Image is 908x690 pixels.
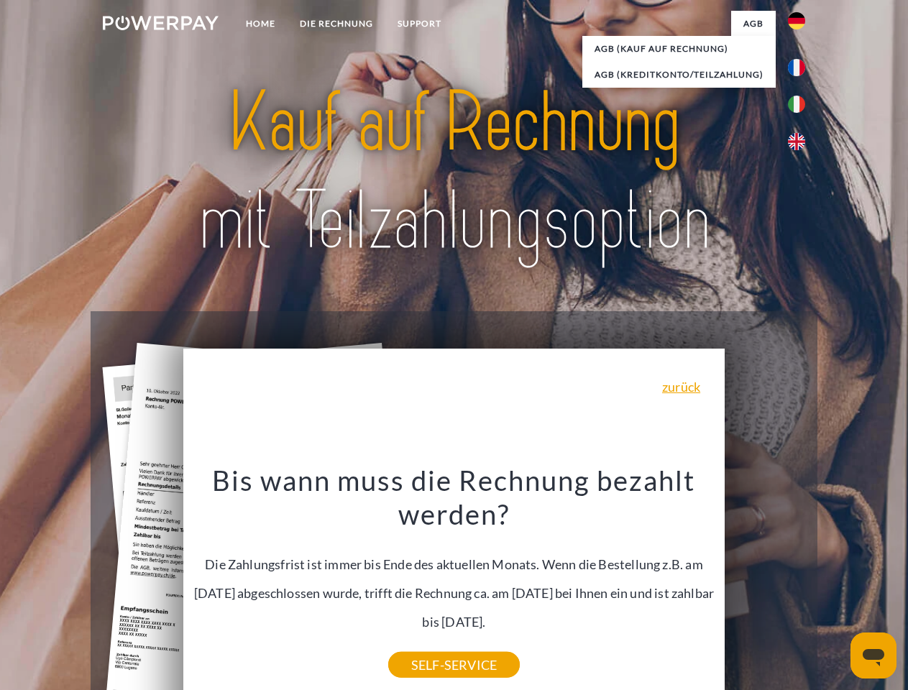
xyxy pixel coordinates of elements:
[288,11,385,37] a: DIE RECHNUNG
[137,69,771,275] img: title-powerpay_de.svg
[582,62,776,88] a: AGB (Kreditkonto/Teilzahlung)
[234,11,288,37] a: Home
[388,652,520,678] a: SELF-SERVICE
[582,36,776,62] a: AGB (Kauf auf Rechnung)
[192,463,717,532] h3: Bis wann muss die Rechnung bezahlt werden?
[788,59,805,76] img: fr
[788,133,805,150] img: en
[788,96,805,113] img: it
[192,463,717,665] div: Die Zahlungsfrist ist immer bis Ende des aktuellen Monats. Wenn die Bestellung z.B. am [DATE] abg...
[385,11,454,37] a: SUPPORT
[103,16,219,30] img: logo-powerpay-white.svg
[850,632,896,678] iframe: Schaltfläche zum Öffnen des Messaging-Fensters
[731,11,776,37] a: agb
[788,12,805,29] img: de
[662,380,700,393] a: zurück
